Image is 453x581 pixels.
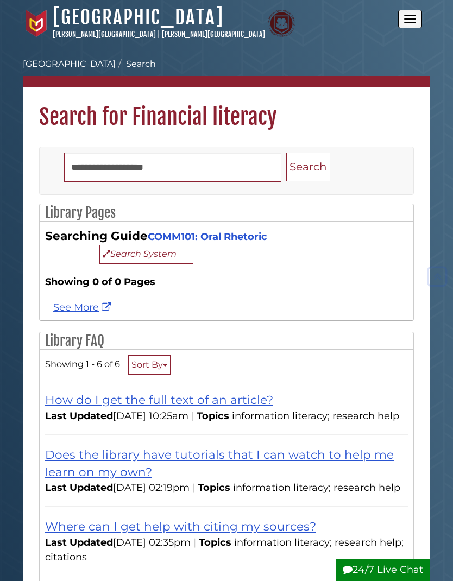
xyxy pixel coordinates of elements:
li: information literacy; [234,535,335,550]
li: research help; [335,535,406,550]
li: research help [332,409,402,424]
a: [PERSON_NAME][GEOGRAPHIC_DATA] [53,30,156,39]
li: information literacy; [233,481,334,495]
div: Searching Guide [45,227,408,264]
h1: Search for Financial literacy [23,87,430,130]
span: Last Updated [45,410,113,422]
button: 24/7 Live Chat [336,559,430,581]
button: Open the menu [398,10,422,28]
a: Does the library have tutorials that I can watch to help me learn on my own? [45,447,394,479]
li: citations [45,550,90,565]
span: Showing 1 - 6 of 6 [45,358,120,369]
img: Calvin University [23,10,50,37]
span: Topics [198,482,230,494]
a: [GEOGRAPHIC_DATA] [23,59,116,69]
a: Back to Top [424,271,450,283]
span: Last Updated [45,482,113,494]
span: | [158,30,160,39]
span: | [188,410,197,422]
span: | [190,482,198,494]
strong: Showing 0 of 0 Pages [45,275,408,289]
li: Search [116,58,156,71]
ul: Topics [232,410,402,422]
span: [DATE] 02:35pm [45,536,191,548]
button: Search System [99,245,193,264]
span: | [191,536,199,548]
a: How do I get the full text of an article? [45,393,273,407]
a: Where can I get help with citing my sources? [45,519,316,533]
a: COMM101: Oral Rhetoric [148,231,267,243]
a: [PERSON_NAME][GEOGRAPHIC_DATA] [162,30,265,39]
span: [DATE] 02:19pm [45,482,190,494]
span: Topics [197,410,229,422]
h2: Library FAQ [40,332,413,350]
ul: Topics [233,482,403,494]
li: information literacy; [232,409,332,424]
a: [GEOGRAPHIC_DATA] [53,5,224,29]
button: Sort By [128,355,171,375]
button: Search [286,153,330,181]
li: research help [334,481,403,495]
span: Topics [199,536,231,548]
h2: Library Pages [40,204,413,222]
nav: breadcrumb [23,58,430,87]
span: [DATE] 10:25am [45,410,188,422]
span: Last Updated [45,536,113,548]
a: See more Financial literacy results [53,301,114,313]
img: Calvin Theological Seminary [268,10,295,37]
ul: Topics [45,536,406,563]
